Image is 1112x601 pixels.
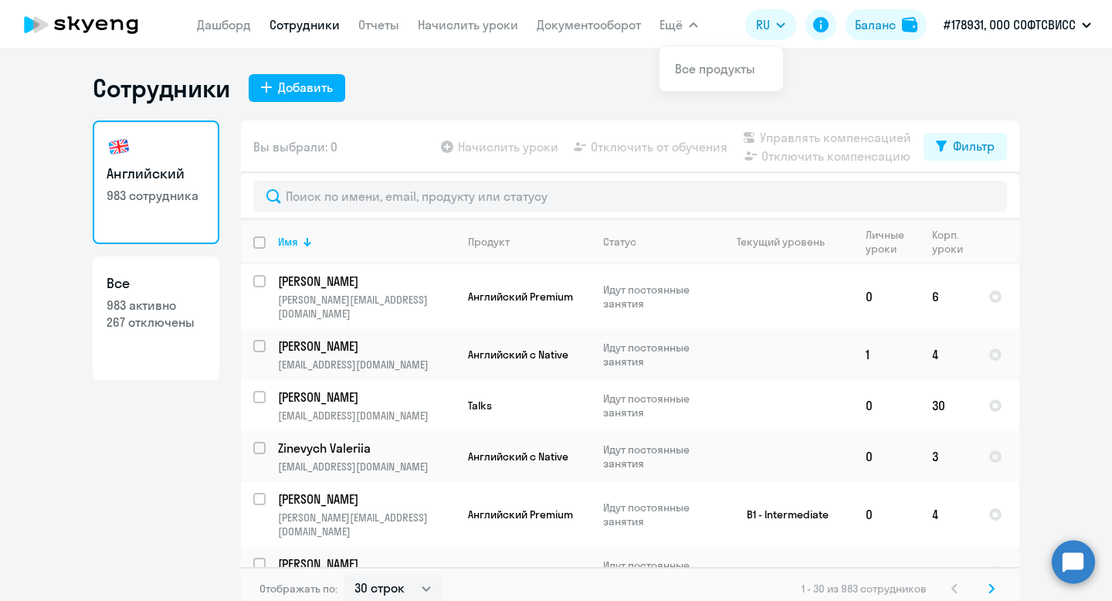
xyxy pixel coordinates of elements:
[278,491,453,508] p: [PERSON_NAME]
[468,348,568,362] span: Английский с Native
[468,565,573,579] span: Английский Premium
[920,329,976,380] td: 4
[278,235,298,249] div: Имя
[107,314,205,331] p: 267 отключены
[278,409,455,423] p: [EMAIL_ADDRESS][DOMAIN_NAME]
[93,256,219,380] a: Все983 активно267 отключены
[924,133,1007,161] button: Фильтр
[107,273,205,294] h3: Все
[920,380,976,431] td: 30
[197,17,251,32] a: Дашборд
[253,181,1007,212] input: Поиск по имени, email, продукту или статусу
[278,273,453,290] p: [PERSON_NAME]
[603,392,709,419] p: Идут постоянные занятия
[107,134,131,159] img: english
[853,431,920,482] td: 0
[468,508,573,521] span: Английский Premium
[278,338,455,355] a: [PERSON_NAME]
[920,482,976,547] td: 4
[278,358,455,372] p: [EMAIL_ADDRESS][DOMAIN_NAME]
[278,440,453,457] p: Zinevych Valeriia
[278,389,453,406] p: [PERSON_NAME]
[932,228,975,256] div: Корп. уроки
[278,491,455,508] a: [PERSON_NAME]
[659,15,683,34] span: Ещё
[953,137,995,155] div: Фильтр
[603,501,709,528] p: Идут постоянные занятия
[107,164,205,184] h3: Английский
[468,290,573,304] span: Английский Premium
[603,559,709,586] p: Идут постоянные занятия
[920,431,976,482] td: 3
[278,78,333,97] div: Добавить
[259,582,337,596] span: Отображать по:
[675,61,755,76] a: Все продукты
[249,74,345,102] button: Добавить
[710,482,853,547] td: B1 - Intermediate
[603,341,709,368] p: Идут постоянные занятия
[418,17,518,32] a: Начислить уроки
[659,9,698,40] button: Ещё
[107,297,205,314] p: 983 активно
[853,380,920,431] td: 0
[278,555,455,572] a: [PERSON_NAME]
[278,555,453,572] p: [PERSON_NAME]
[603,443,709,470] p: Идут постоянные занятия
[866,228,919,256] div: Личные уроки
[853,482,920,547] td: 0
[278,293,455,321] p: [PERSON_NAME][EMAIL_ADDRESS][DOMAIN_NAME]
[468,450,568,463] span: Английский с Native
[358,17,399,32] a: Отчеты
[278,440,455,457] a: Zinevych Valeriia
[846,9,927,40] button: Балансbalance
[853,547,920,598] td: 1
[853,264,920,329] td: 0
[603,235,636,249] div: Статус
[468,235,510,249] div: Продукт
[93,121,219,244] a: Английский983 сотрудника
[278,511,455,538] p: [PERSON_NAME][EMAIL_ADDRESS][DOMAIN_NAME]
[853,329,920,380] td: 1
[270,17,340,32] a: Сотрудники
[278,235,455,249] div: Имя
[920,547,976,598] td: 6
[902,17,917,32] img: balance
[802,582,927,596] span: 1 - 30 из 983 сотрудников
[537,17,641,32] a: Документооборот
[920,264,976,329] td: 6
[756,15,770,34] span: RU
[944,15,1076,34] p: #178931, ООО СОФТСВИСС
[107,187,205,204] p: 983 сотрудника
[93,73,230,104] h1: Сотрудники
[468,399,492,413] span: Talks
[745,9,796,40] button: RU
[278,338,453,355] p: [PERSON_NAME]
[278,460,455,474] p: [EMAIL_ADDRESS][DOMAIN_NAME]
[722,235,853,249] div: Текущий уровень
[603,283,709,311] p: Идут постоянные занятия
[278,389,455,406] a: [PERSON_NAME]
[737,235,825,249] div: Текущий уровень
[855,15,896,34] div: Баланс
[936,6,1099,43] button: #178931, ООО СОФТСВИСС
[253,138,337,156] span: Вы выбрали: 0
[278,273,455,290] a: [PERSON_NAME]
